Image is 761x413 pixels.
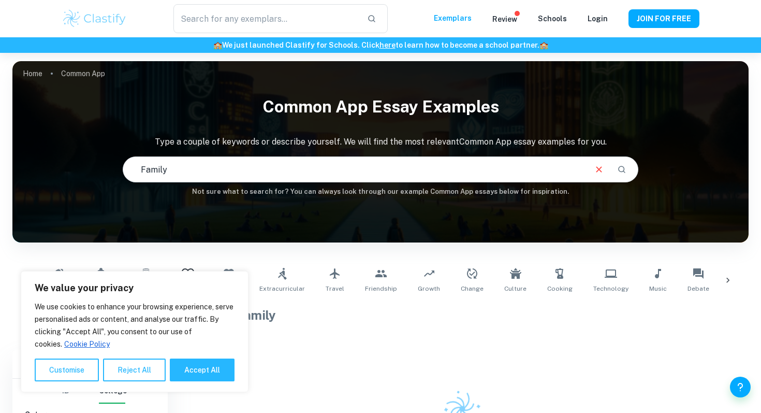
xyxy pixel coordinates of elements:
[2,39,759,51] h6: We just launched Clastify for Schools. Click to learn how to become a school partner.
[588,15,608,23] a: Login
[539,41,548,49] span: 🏫
[461,284,484,293] span: Change
[12,349,168,378] h6: Filter exemplars
[213,41,222,49] span: 🏫
[547,284,573,293] span: Cooking
[730,377,751,397] button: Help and Feedback
[504,284,526,293] span: Culture
[538,15,567,23] a: Schools
[170,359,235,381] button: Accept All
[173,4,359,33] input: Search for any exemplars...
[35,301,235,350] p: We use cookies to enhance your browsing experience, serve personalised ads or content, and analys...
[418,284,440,293] span: Growth
[365,284,397,293] span: Friendship
[593,284,628,293] span: Technology
[35,282,235,294] p: We value your privacy
[613,161,631,178] button: Search
[379,41,396,49] a: here
[12,187,749,197] h6: Not sure what to search for? You can always look through our example Common App essays below for ...
[326,284,344,293] span: Travel
[259,284,305,293] span: Extracurricular
[49,306,712,324] h1: Common App essays related to:
[628,9,699,28] button: JOIN FOR FREE
[64,339,110,349] a: Cookie Policy
[21,271,248,392] div: We value your privacy
[492,13,517,25] p: Review
[35,359,99,381] button: Customise
[236,308,276,322] span: Family
[62,8,127,29] img: Clastify logo
[61,68,105,79] p: Common App
[687,284,709,293] span: Debate
[123,155,584,184] input: E.g. I love building drones, I used to be ashamed of my name...
[12,136,749,148] p: Type a couple of keywords or describe yourself. We will find the most relevant Common App essay e...
[12,90,749,123] h1: Common App Essay Examples
[649,284,667,293] span: Music
[23,66,42,81] a: Home
[103,359,166,381] button: Reject All
[589,160,609,179] button: Clear
[434,12,472,24] p: Exemplars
